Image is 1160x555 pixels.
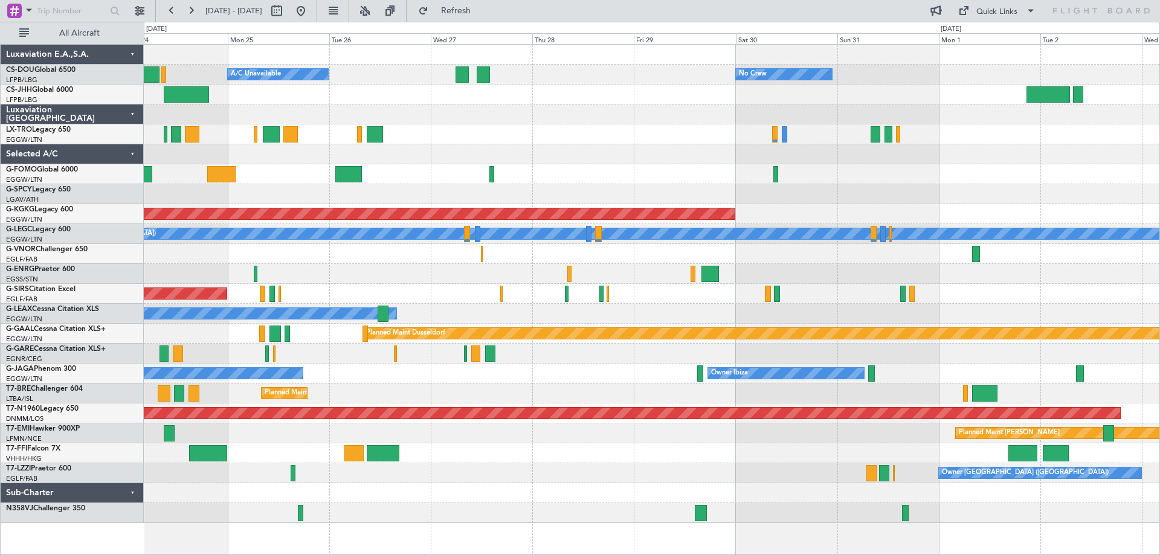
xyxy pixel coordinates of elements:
[6,75,37,85] a: LFPB/LBG
[6,335,42,344] a: EGGW/LTN
[6,434,42,443] a: LFMN/NCE
[939,33,1040,44] div: Mon 1
[6,66,34,74] span: CS-DOU
[711,364,748,382] div: Owner Ibiza
[6,405,79,412] a: T7-N1960Legacy 650
[6,286,76,293] a: G-SIRSCitation Excel
[6,465,31,472] span: T7-LZZI
[6,246,88,253] a: G-VNORChallenger 650
[6,166,37,173] span: G-FOMO
[146,24,167,34] div: [DATE]
[6,275,38,284] a: EGSS/STN
[265,384,455,402] div: Planned Maint [GEOGRAPHIC_DATA] ([GEOGRAPHIC_DATA])
[6,126,71,133] a: LX-TROLegacy 650
[941,24,961,34] div: [DATE]
[6,255,37,264] a: EGLF/FAB
[6,295,37,304] a: EGLF/FAB
[6,195,39,204] a: LGAV/ATH
[13,24,131,43] button: All Aircraft
[976,6,1017,18] div: Quick Links
[6,186,71,193] a: G-SPCYLegacy 650
[6,246,36,253] span: G-VNOR
[6,266,75,273] a: G-ENRGPraetor 600
[6,445,27,452] span: T7-FFI
[6,166,78,173] a: G-FOMOGlobal 6000
[6,405,40,412] span: T7-N1960
[6,215,42,224] a: EGGW/LTN
[6,425,80,432] a: T7-EMIHawker 900XP
[6,385,31,393] span: T7-BRE
[6,306,32,313] span: G-LEAX
[413,1,485,21] button: Refresh
[6,365,76,373] a: G-JAGAPhenom 300
[6,354,42,364] a: EGNR/CEG
[6,126,32,133] span: LX-TRO
[6,175,42,184] a: EGGW/LTN
[31,29,127,37] span: All Aircraft
[37,2,106,20] input: Trip Number
[228,33,329,44] div: Mon 25
[6,86,73,94] a: CS-JHHGlobal 6000
[6,385,83,393] a: T7-BREChallenger 604
[634,33,735,44] div: Fri 29
[6,345,34,353] span: G-GARE
[6,365,34,373] span: G-JAGA
[736,33,837,44] div: Sat 30
[6,95,37,104] a: LFPB/LBG
[6,425,30,432] span: T7-EMI
[231,65,281,83] div: A/C Unavailable
[942,464,1109,482] div: Owner [GEOGRAPHIC_DATA] ([GEOGRAPHIC_DATA])
[6,206,73,213] a: G-KGKGLegacy 600
[6,465,71,472] a: T7-LZZIPraetor 600
[6,345,106,353] a: G-GARECessna Citation XLS+
[959,424,1060,442] div: Planned Maint [PERSON_NAME]
[329,33,431,44] div: Tue 26
[1040,33,1142,44] div: Tue 2
[6,206,34,213] span: G-KGKG
[6,286,29,293] span: G-SIRS
[6,315,42,324] a: EGGW/LTN
[6,266,34,273] span: G-ENRG
[6,186,32,193] span: G-SPCY
[431,33,532,44] div: Wed 27
[366,324,445,342] div: Planned Maint Dusseldorf
[6,326,106,333] a: G-GAALCessna Citation XLS+
[6,505,33,512] span: N358VJ
[739,65,767,83] div: No Crew
[6,235,42,244] a: EGGW/LTN
[6,86,32,94] span: CS-JHH
[6,374,42,383] a: EGGW/LTN
[952,1,1042,21] button: Quick Links
[6,454,42,463] a: VHHH/HKG
[6,135,42,144] a: EGGW/LTN
[6,326,34,333] span: G-GAAL
[6,226,71,233] a: G-LEGCLegacy 600
[837,33,939,44] div: Sun 31
[205,5,262,16] span: [DATE] - [DATE]
[431,7,482,15] span: Refresh
[6,394,33,403] a: LTBA/ISL
[6,474,37,483] a: EGLF/FAB
[6,226,32,233] span: G-LEGC
[6,66,76,74] a: CS-DOUGlobal 6500
[6,306,99,313] a: G-LEAXCessna Citation XLS
[6,505,85,512] a: N358VJChallenger 350
[6,445,60,452] a: T7-FFIFalcon 7X
[532,33,634,44] div: Thu 28
[126,33,228,44] div: Sun 24
[6,414,43,423] a: DNMM/LOS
